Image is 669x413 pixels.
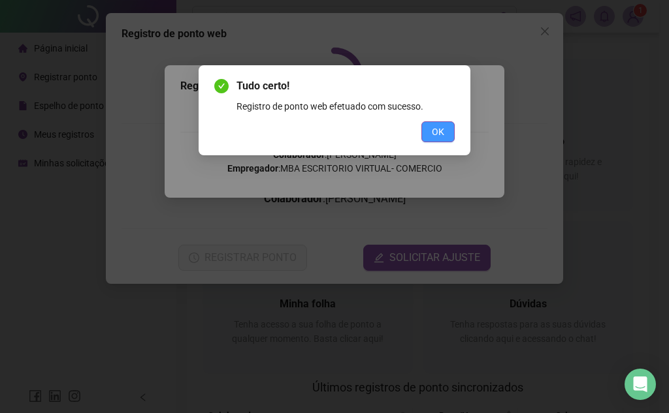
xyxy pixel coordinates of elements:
[237,99,455,114] div: Registro de ponto web efetuado com sucesso.
[237,78,455,94] span: Tudo certo!
[214,79,229,93] span: check-circle
[625,369,656,400] div: Open Intercom Messenger
[432,125,444,139] span: OK
[421,121,455,142] button: OK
